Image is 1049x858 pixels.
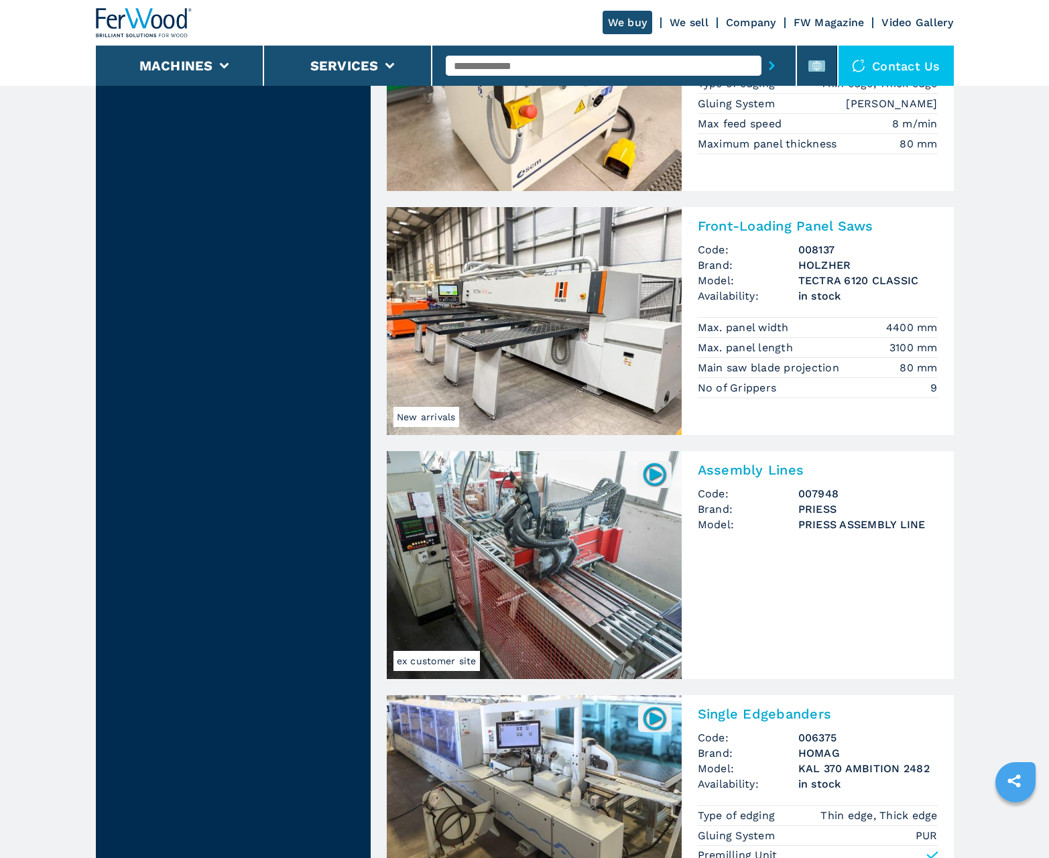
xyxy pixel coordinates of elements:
[698,320,792,335] p: Max. panel width
[670,16,708,29] a: We sell
[387,207,954,435] a: Front-Loading Panel Saws HOLZHER TECTRA 6120 CLASSICNew arrivalsFront-Loading Panel SawsCode:0081...
[798,761,938,776] h3: KAL 370 AMBITION 2482
[997,764,1031,798] a: sharethis
[698,761,798,776] span: Model:
[881,16,953,29] a: Video Gallery
[798,273,938,288] h3: TECTRA 6120 CLASSIC
[900,360,937,375] em: 80 mm
[139,58,213,74] button: Machines
[698,361,843,375] p: Main saw blade projection
[698,257,798,273] span: Brand:
[852,59,865,72] img: Contact us
[698,381,780,395] p: No of Grippers
[641,461,668,487] img: 007948
[698,829,779,843] p: Gluing System
[900,136,937,151] em: 80 mm
[930,380,937,395] em: 9
[698,341,797,355] p: Max. panel length
[698,776,798,792] span: Availability:
[839,46,954,86] div: Contact us
[798,257,938,273] h3: HOLZHER
[820,808,937,823] em: Thin edge, Thick edge
[892,116,938,131] em: 8 m/min
[886,320,938,335] em: 4400 mm
[698,117,786,131] p: Max feed speed
[698,218,938,234] h2: Front-Loading Panel Saws
[393,651,480,671] span: ex customer site
[992,798,1039,848] iframe: Chat
[641,705,668,731] img: 006375
[846,96,937,111] em: [PERSON_NAME]
[698,97,779,111] p: Gluing System
[698,808,779,823] p: Type of edging
[698,273,798,288] span: Model:
[698,486,798,501] span: Code:
[794,16,865,29] a: FW Magazine
[698,706,938,722] h2: Single Edgebanders
[916,828,938,843] em: PUR
[698,730,798,745] span: Code:
[698,242,798,257] span: Code:
[603,11,653,34] a: We buy
[761,50,782,81] button: submit-button
[798,776,938,792] span: in stock
[798,486,938,501] h3: 007948
[310,58,379,74] button: Services
[726,16,776,29] a: Company
[798,730,938,745] h3: 006375
[798,517,938,532] h3: PRIESS ASSEMBLY LINE
[798,288,938,304] span: in stock
[387,451,682,679] img: Assembly Lines PRIESS PRIESS ASSEMBLY LINE
[798,501,938,517] h3: PRIESS
[698,501,798,517] span: Brand:
[889,340,938,355] em: 3100 mm
[698,462,938,478] h2: Assembly Lines
[393,407,459,427] span: New arrivals
[798,242,938,257] h3: 008137
[698,137,841,151] p: Maximum panel thickness
[96,8,192,38] img: Ferwood
[698,517,798,532] span: Model:
[387,207,682,435] img: Front-Loading Panel Saws HOLZHER TECTRA 6120 CLASSIC
[698,288,798,304] span: Availability:
[698,745,798,761] span: Brand:
[387,451,954,679] a: Assembly Lines PRIESS PRIESS ASSEMBLY LINEex customer site007948Assembly LinesCode:007948Brand:PR...
[798,745,938,761] h3: HOMAG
